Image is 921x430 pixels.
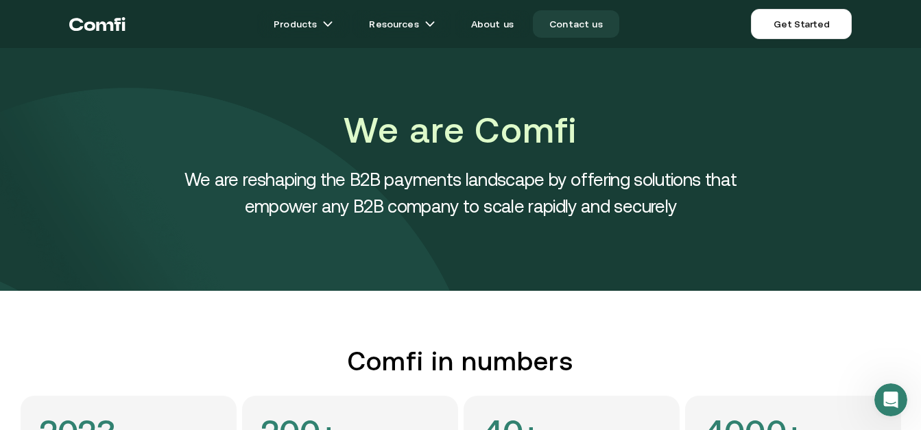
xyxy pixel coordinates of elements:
[533,10,619,38] a: Contact us
[21,346,901,377] h2: Comfi in numbers
[322,19,333,29] img: arrow icons
[69,3,125,45] a: Return to the top of the Comfi home page
[751,9,852,39] a: Get Started
[152,106,769,155] h1: We are Comfi
[152,166,769,219] h4: We are reshaping the B2B payments landscape by offering solutions that empower any B2B company to...
[352,10,451,38] a: Resourcesarrow icons
[424,19,435,29] img: arrow icons
[455,10,530,38] a: About us
[257,10,350,38] a: Productsarrow icons
[874,383,907,416] iframe: Intercom live chat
